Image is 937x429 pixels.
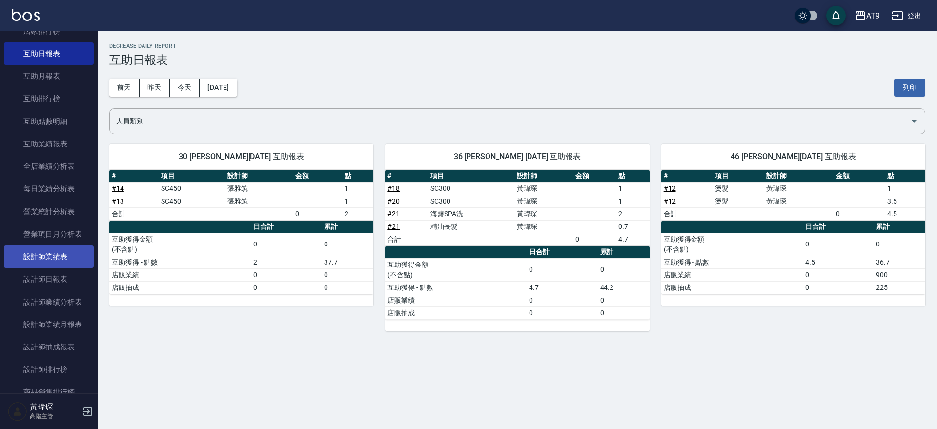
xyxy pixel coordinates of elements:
th: 日合計 [803,221,874,233]
a: #14 [112,184,124,192]
th: # [385,170,428,183]
td: SC300 [428,182,514,195]
td: 0 [527,258,597,281]
th: 累計 [598,246,650,259]
a: #20 [387,197,400,205]
table: a dense table [661,170,925,221]
a: 設計師業績表 [4,245,94,268]
a: 互助業績報表 [4,133,94,155]
a: 互助月報表 [4,65,94,87]
td: 0 [874,233,925,256]
td: 1 [342,195,373,207]
td: 0 [573,233,616,245]
td: 0 [322,233,373,256]
table: a dense table [385,246,649,320]
button: 昨天 [140,79,170,97]
td: 0 [251,268,322,281]
td: 互助獲得金額 (不含點) [385,258,527,281]
td: 合計 [109,207,159,220]
th: 點 [342,170,373,183]
th: 日合計 [527,246,597,259]
button: Open [906,113,922,129]
td: 0 [527,294,597,306]
a: 店家排行榜 [4,20,94,42]
a: 設計師業績月報表 [4,313,94,336]
img: Logo [12,9,40,21]
td: 黃瑋琛 [764,195,834,207]
a: 全店業績分析表 [4,155,94,178]
td: 張雅筑 [225,182,293,195]
td: 黃瑋琛 [764,182,834,195]
button: 今天 [170,79,200,97]
td: 0.7 [616,220,650,233]
td: 0 [251,281,322,294]
td: 互助獲得 - 點數 [385,281,527,294]
td: 4.5 [885,207,925,220]
td: 4.5 [803,256,874,268]
th: 設計師 [764,170,834,183]
td: 2 [251,256,322,268]
td: 2 [616,207,650,220]
button: save [826,6,846,25]
td: 0 [803,268,874,281]
a: #21 [387,223,400,230]
td: 張雅筑 [225,195,293,207]
td: 店販抽成 [109,281,251,294]
button: AT9 [851,6,884,26]
h5: 黃瑋琛 [30,402,80,412]
a: 設計師日報表 [4,268,94,290]
td: 互助獲得 - 點數 [661,256,803,268]
table: a dense table [109,170,373,221]
td: 1 [885,182,925,195]
a: #12 [664,197,676,205]
td: 44.2 [598,281,650,294]
th: 累計 [322,221,373,233]
span: 30 [PERSON_NAME][DATE] 互助報表 [121,152,362,162]
td: 店販抽成 [385,306,527,319]
td: 燙髮 [713,182,764,195]
td: 燙髮 [713,195,764,207]
td: 0 [834,207,885,220]
th: 設計師 [225,170,293,183]
td: 0 [322,281,373,294]
td: 0 [598,258,650,281]
td: 1 [616,182,650,195]
button: 前天 [109,79,140,97]
td: 黃瑋琛 [514,182,573,195]
a: #12 [664,184,676,192]
button: 登出 [888,7,925,25]
td: 0 [322,268,373,281]
h3: 互助日報表 [109,53,925,67]
th: 項目 [713,170,764,183]
td: 黃瑋琛 [514,207,573,220]
td: 0 [803,233,874,256]
th: 項目 [428,170,514,183]
td: 合計 [661,207,713,220]
td: SC300 [428,195,514,207]
td: SC450 [159,182,225,195]
th: 金額 [834,170,885,183]
td: 互助獲得 - 點數 [109,256,251,268]
th: # [109,170,159,183]
td: 店販業績 [661,268,803,281]
a: 互助點數明細 [4,110,94,133]
th: 金額 [573,170,616,183]
table: a dense table [385,170,649,246]
a: 營業統計分析表 [4,201,94,223]
td: 0 [527,306,597,319]
th: 累計 [874,221,925,233]
p: 高階主管 [30,412,80,421]
a: 設計師抽成報表 [4,336,94,358]
a: 商品銷售排行榜 [4,381,94,404]
a: #13 [112,197,124,205]
td: 互助獲得金額 (不含點) [109,233,251,256]
th: 點 [616,170,650,183]
td: 37.7 [322,256,373,268]
td: 合計 [385,233,428,245]
th: # [661,170,713,183]
td: 3.5 [885,195,925,207]
a: 設計師排行榜 [4,358,94,381]
th: 項目 [159,170,225,183]
td: 0 [293,207,342,220]
td: 0 [598,294,650,306]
